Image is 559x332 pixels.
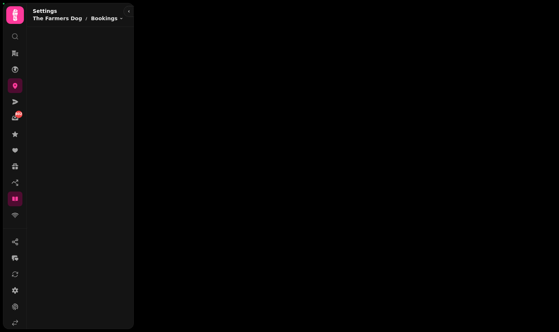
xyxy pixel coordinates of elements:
[15,112,22,117] span: 802
[91,15,123,22] button: Bookings
[33,7,123,15] h2: Settings
[33,15,123,22] nav: breadcrumb
[8,111,22,125] a: 802
[33,15,82,22] p: The Farmers Dog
